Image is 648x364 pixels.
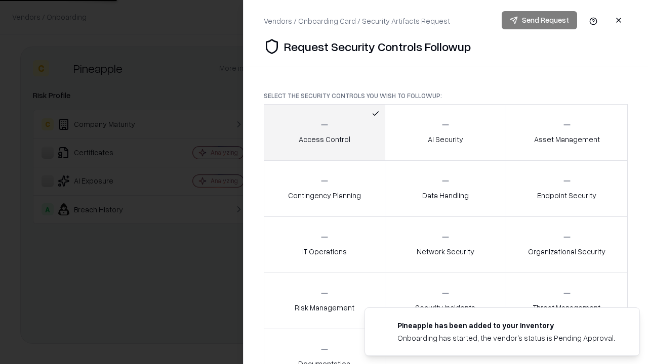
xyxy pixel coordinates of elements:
[385,104,507,161] button: AI Security
[264,92,628,100] p: Select the security controls you wish to followup:
[264,272,385,329] button: Risk Management
[534,134,600,145] p: Asset Management
[422,190,469,201] p: Data Handling
[417,246,474,257] p: Network Security
[377,320,389,332] img: pineappleenergy.com
[295,302,354,313] p: Risk Management
[284,38,471,55] p: Request Security Controls Followup
[385,272,507,329] button: Security Incidents
[288,190,361,201] p: Contingency Planning
[537,190,596,201] p: Endpoint Security
[506,272,628,329] button: Threat Management
[533,302,600,313] p: Threat Management
[264,16,450,26] div: Vendors / Onboarding Card / Security Artifacts Request
[264,160,385,217] button: Contingency Planning
[415,302,475,313] p: Security Incidents
[302,246,347,257] p: IT Operations
[528,246,605,257] p: Organizational Security
[506,160,628,217] button: Endpoint Security
[397,333,615,343] div: Onboarding has started, the vendor's status is Pending Approval.
[264,104,385,161] button: Access Control
[397,320,615,331] div: Pineapple has been added to your inventory
[385,160,507,217] button: Data Handling
[299,134,350,145] p: Access Control
[506,104,628,161] button: Asset Management
[385,216,507,273] button: Network Security
[264,216,385,273] button: IT Operations
[506,216,628,273] button: Organizational Security
[428,134,463,145] p: AI Security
